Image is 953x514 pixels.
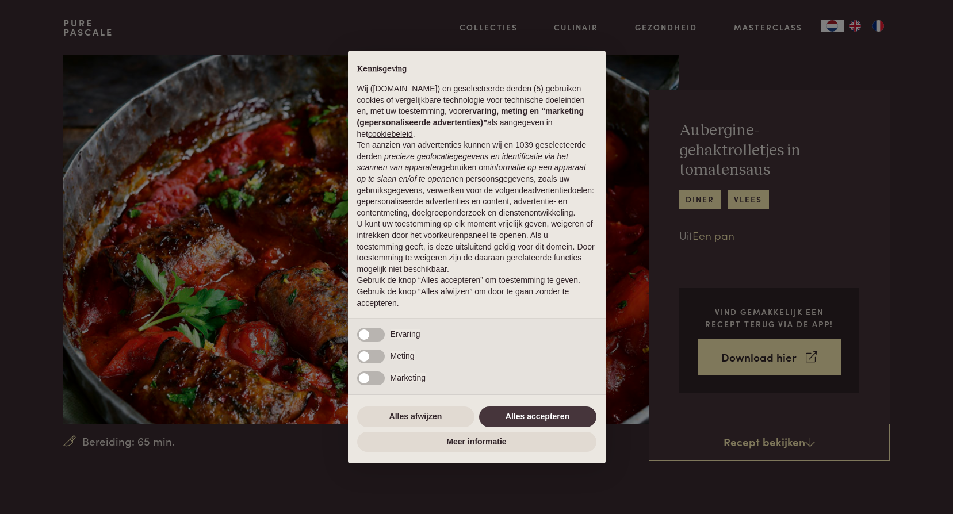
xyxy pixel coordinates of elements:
span: Meting [391,351,415,360]
button: Meer informatie [357,432,596,452]
em: precieze geolocatiegegevens en identificatie via het scannen van apparaten [357,152,568,172]
p: Gebruik de knop “Alles accepteren” om toestemming te geven. Gebruik de knop “Alles afwijzen” om d... [357,275,596,309]
p: Wij ([DOMAIN_NAME]) en geselecteerde derden (5) gebruiken cookies of vergelijkbare technologie vo... [357,83,596,140]
button: Alles afwijzen [357,406,474,427]
strong: ervaring, meting en “marketing (gepersonaliseerde advertenties)” [357,106,584,127]
button: Alles accepteren [479,406,596,427]
button: derden [357,151,382,163]
a: cookiebeleid [368,129,413,139]
p: U kunt uw toestemming op elk moment vrijelijk geven, weigeren of intrekken door het voorkeurenpan... [357,218,596,275]
span: Ervaring [391,329,420,339]
h2: Kennisgeving [357,64,596,75]
span: Marketing [391,373,426,382]
button: advertentiedoelen [528,185,592,197]
p: Ten aanzien van advertenties kunnen wij en 1039 geselecteerde gebruiken om en persoonsgegevens, z... [357,140,596,218]
em: informatie op een apparaat op te slaan en/of te openen [357,163,587,183]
